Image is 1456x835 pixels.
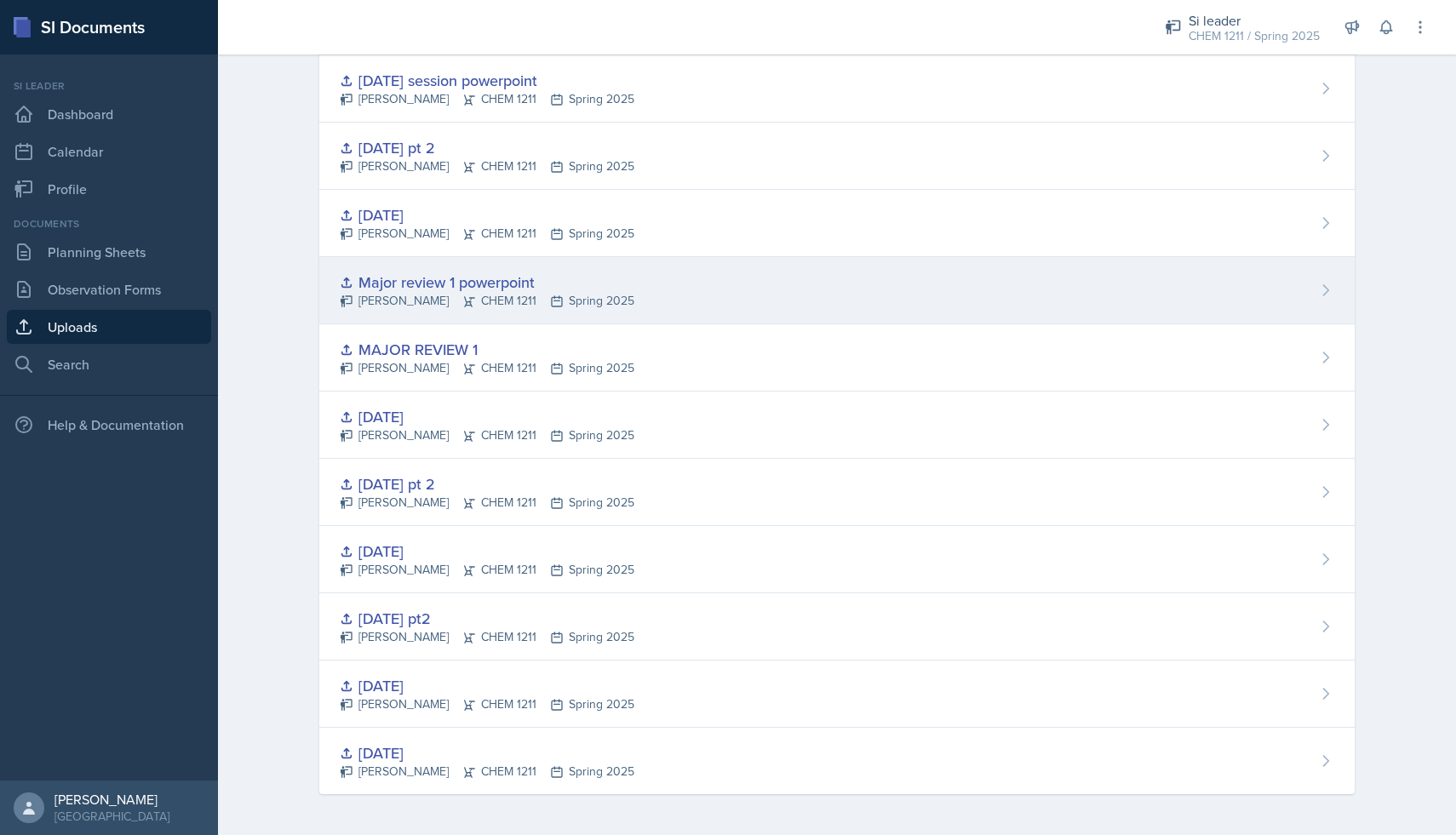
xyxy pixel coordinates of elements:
[1189,10,1320,31] div: Si leader
[319,728,1355,794] a: [DATE] [PERSON_NAME]CHEM 1211Spring 2025
[340,741,634,764] div: [DATE]
[340,271,634,294] div: Major review 1 powerpoint
[7,310,211,344] a: Uploads
[340,607,634,630] div: [DATE] pt2
[340,90,634,108] div: [PERSON_NAME] CHEM 1211 Spring 2025
[340,540,634,563] div: [DATE]
[319,123,1355,190] a: [DATE] pt 2 [PERSON_NAME]CHEM 1211Spring 2025
[7,216,211,232] div: Documents
[319,55,1355,123] a: [DATE] session powerpoint [PERSON_NAME]CHEM 1211Spring 2025
[340,203,634,226] div: [DATE]
[340,628,634,646] div: [PERSON_NAME] CHEM 1211 Spring 2025
[319,593,1355,661] a: [DATE] pt2 [PERSON_NAME]CHEM 1211Spring 2025
[319,324,1355,392] a: MAJOR REVIEW 1 [PERSON_NAME]CHEM 1211Spring 2025
[7,408,211,442] div: Help & Documentation
[54,791,169,808] div: [PERSON_NAME]
[340,472,634,495] div: [DATE] pt 2
[319,459,1355,526] a: [DATE] pt 2 [PERSON_NAME]CHEM 1211Spring 2025
[7,347,211,381] a: Search
[319,190,1355,257] a: [DATE] [PERSON_NAME]CHEM 1211Spring 2025
[340,674,634,697] div: [DATE]
[340,292,634,310] div: [PERSON_NAME] CHEM 1211 Spring 2025
[340,359,634,377] div: [PERSON_NAME] CHEM 1211 Spring 2025
[340,494,634,512] div: [PERSON_NAME] CHEM 1211 Spring 2025
[319,257,1355,324] a: Major review 1 powerpoint [PERSON_NAME]CHEM 1211Spring 2025
[54,808,169,825] div: [GEOGRAPHIC_DATA]
[7,172,211,206] a: Profile
[7,272,211,306] a: Observation Forms
[7,235,211,269] a: Planning Sheets
[7,134,211,169] a: Calendar
[340,695,634,713] div: [PERSON_NAME] CHEM 1211 Spring 2025
[340,405,634,428] div: [DATE]
[7,97,211,131] a: Dashboard
[319,392,1355,459] a: [DATE] [PERSON_NAME]CHEM 1211Spring 2025
[340,426,634,444] div: [PERSON_NAME] CHEM 1211 Spring 2025
[340,561,634,579] div: [PERSON_NAME] CHEM 1211 Spring 2025
[340,136,634,159] div: [DATE] pt 2
[340,69,634,92] div: [DATE] session powerpoint
[7,78,211,94] div: Si leader
[340,338,634,361] div: MAJOR REVIEW 1
[340,763,634,781] div: [PERSON_NAME] CHEM 1211 Spring 2025
[340,157,634,175] div: [PERSON_NAME] CHEM 1211 Spring 2025
[319,661,1355,728] a: [DATE] [PERSON_NAME]CHEM 1211Spring 2025
[1189,27,1320,45] div: CHEM 1211 / Spring 2025
[319,526,1355,593] a: [DATE] [PERSON_NAME]CHEM 1211Spring 2025
[340,225,634,243] div: [PERSON_NAME] CHEM 1211 Spring 2025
